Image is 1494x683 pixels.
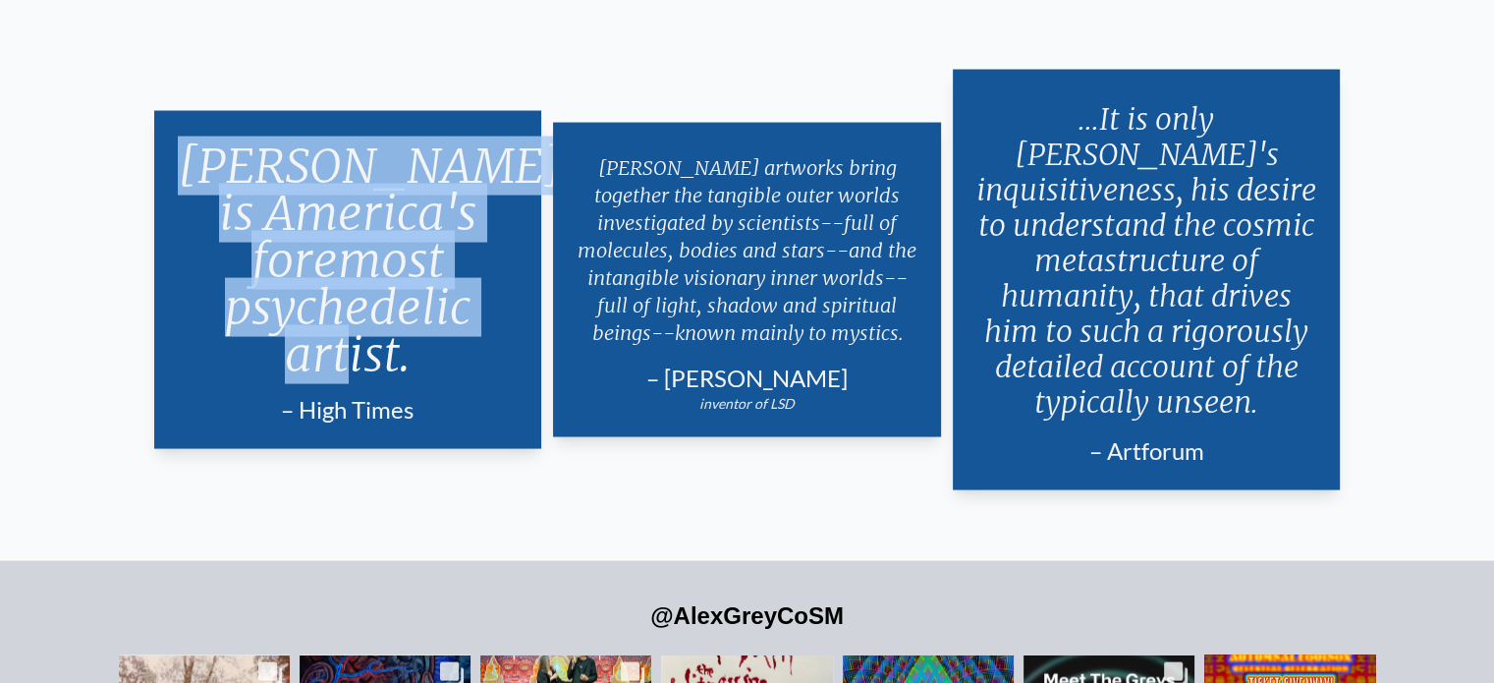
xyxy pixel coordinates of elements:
em: inventor of LSD [699,395,795,412]
p: [PERSON_NAME] artworks bring together the tangible outer worlds investigated by scientists--full ... [577,146,917,355]
p: [PERSON_NAME] is America's foremost psychedelic artist. [178,135,519,386]
div: – High Times [178,394,519,426]
div: – Artforum [976,435,1317,467]
a: @AlexGreyCoSM [650,602,844,629]
div: – [PERSON_NAME] [577,363,917,394]
p: ...It is only [PERSON_NAME]'s inquisitiveness, his desire to understand the cosmic metastructure ... [976,93,1317,427]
